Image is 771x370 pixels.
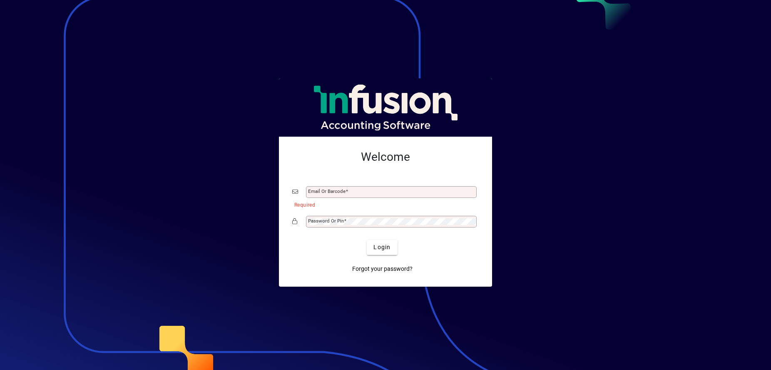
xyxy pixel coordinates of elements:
h2: Welcome [292,150,479,164]
mat-label: Password or Pin [308,218,344,224]
mat-error: Required [294,200,472,209]
a: Forgot your password? [349,262,416,277]
mat-label: Email or Barcode [308,188,346,194]
span: Login [373,243,390,252]
span: Forgot your password? [352,265,413,273]
button: Login [367,240,397,255]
